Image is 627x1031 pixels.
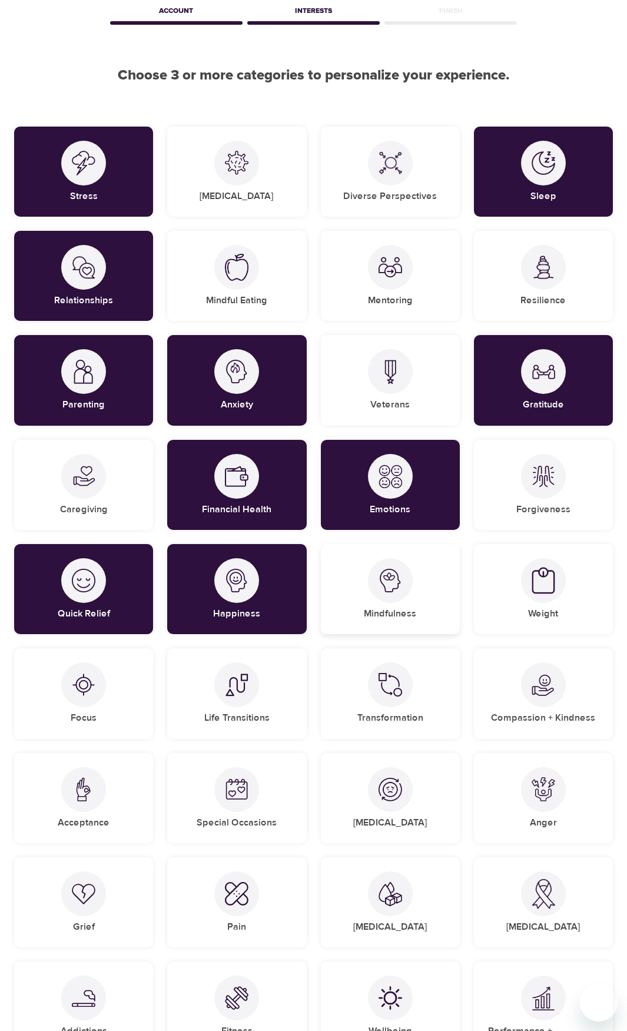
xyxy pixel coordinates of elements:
[167,231,306,321] div: Mindful EatingMindful Eating
[167,753,306,843] div: Special OccasionsSpecial Occasions
[14,67,613,84] h2: Choose 3 or more categories to personalize your experience.
[62,399,105,411] h5: Parenting
[321,648,460,738] div: TransformationTransformation
[379,569,402,592] img: Mindfulness
[474,440,613,530] div: ForgivenessForgiveness
[379,256,402,279] img: Mentoring
[167,648,306,738] div: Life TransitionsLife Transitions
[364,608,416,620] h5: Mindfulness
[72,883,95,904] img: Grief
[528,608,558,620] h5: Weight
[167,544,306,634] div: HappinessHappiness
[167,440,306,530] div: Financial HealthFinancial Health
[474,231,613,321] div: ResilienceResilience
[379,360,402,384] img: Veterans
[225,465,248,488] img: Financial Health
[321,857,460,947] div: Diabetes[MEDICAL_DATA]
[357,712,423,724] h5: Transformation
[14,231,153,321] div: RelationshipsRelationships
[532,567,555,595] img: Weight
[167,335,306,425] div: AnxietyAnxiety
[202,503,271,516] h5: Financial Health
[379,778,402,801] img: Depression
[54,294,113,307] h5: Relationships
[58,608,110,620] h5: Quick Relief
[379,151,402,175] img: Diverse Perspectives
[221,399,253,411] h5: Anxiety
[200,190,274,203] h5: [MEDICAL_DATA]
[14,544,153,634] div: Quick ReliefQuick Relief
[72,465,95,488] img: Caregiving
[321,231,460,321] div: MentoringMentoring
[532,465,555,488] img: Forgiveness
[225,360,248,383] img: Anxiety
[225,151,248,175] img: COVID-19
[204,712,270,724] h5: Life Transitions
[60,503,108,516] h5: Caregiving
[321,753,460,843] div: Depression[MEDICAL_DATA]
[72,151,95,175] img: Stress
[167,857,306,947] div: PainPain
[72,360,95,384] img: Parenting
[520,294,566,307] h5: Resilience
[474,753,613,843] div: AngerAnger
[532,151,555,175] img: Sleep
[72,777,95,801] img: Acceptance
[71,712,97,724] h5: Focus
[58,817,110,829] h5: Acceptance
[474,648,613,738] div: Compassion + KindnessCompassion + Kindness
[379,881,402,907] img: Diabetes
[14,440,153,530] div: CaregivingCaregiving
[197,817,277,829] h5: Special Occasions
[14,335,153,425] div: ParentingParenting
[532,986,555,1010] img: Performance + Effectiveness
[370,503,410,516] h5: Emotions
[225,882,248,906] img: Pain
[343,190,437,203] h5: Diverse Perspectives
[70,190,98,203] h5: Stress
[530,190,556,203] h5: Sleep
[532,777,555,801] img: Anger
[580,984,618,1022] iframe: Button to launch messaging window
[353,921,427,933] h5: [MEDICAL_DATA]
[72,569,95,592] img: Quick Relief
[73,921,95,933] h5: Grief
[523,399,564,411] h5: Gratitude
[532,360,555,383] img: Gratitude
[474,544,613,634] div: WeightWeight
[225,673,248,697] img: Life Transitions
[530,817,557,829] h5: Anger
[474,335,613,425] div: GratitudeGratitude
[321,127,460,217] div: Diverse PerspectivesDiverse Perspectives
[14,648,153,738] div: FocusFocus
[167,127,306,217] div: COVID-19[MEDICAL_DATA]
[14,753,153,843] div: AcceptanceAcceptance
[532,879,555,909] img: Cancer
[532,673,555,697] img: Compassion + Kindness
[225,778,248,801] img: Special Occasions
[379,465,402,488] img: Emotions
[14,857,153,947] div: GriefGrief
[321,335,460,425] div: VeteransVeterans
[532,256,555,280] img: Resilience
[321,544,460,634] div: MindfulnessMindfulness
[72,256,95,279] img: Relationships
[213,608,260,620] h5: Happiness
[227,921,246,933] h5: Pain
[516,503,570,516] h5: Forgiveness
[72,673,95,697] img: Focus
[368,294,413,307] h5: Mentoring
[379,673,402,697] img: Transformation
[72,990,95,1007] img: Addictions
[474,127,613,217] div: SleepSleep
[225,986,248,1010] img: Fitness
[353,817,427,829] h5: [MEDICAL_DATA]
[14,127,153,217] div: StressStress
[206,294,267,307] h5: Mindful Eating
[321,440,460,530] div: EmotionsEmotions
[474,857,613,947] div: Cancer[MEDICAL_DATA]
[379,986,402,1010] img: Wellbeing
[370,399,410,411] h5: Veterans
[225,254,248,281] img: Mindful Eating
[225,569,248,592] img: Happiness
